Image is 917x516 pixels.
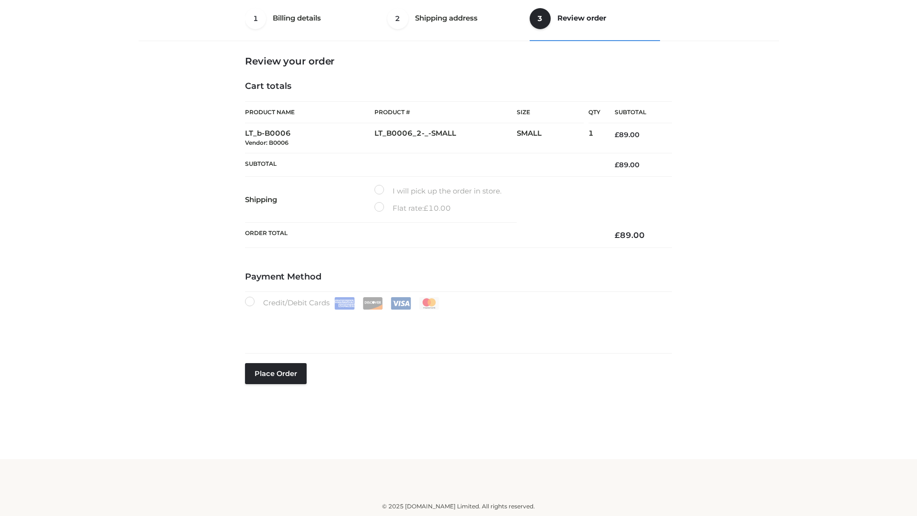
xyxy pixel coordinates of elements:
th: Qty [588,101,600,123]
img: Amex [334,297,355,310]
img: Mastercard [419,297,439,310]
label: I will pick up the order in store. [374,185,501,197]
img: Discover [363,297,383,310]
img: Visa [391,297,411,310]
h4: Cart totals [245,81,672,92]
td: 1 [588,123,600,153]
bdi: 10.00 [424,204,451,213]
td: LT_b-B0006 [245,123,374,153]
th: Product # [374,101,517,123]
bdi: 89.00 [615,230,645,240]
h4: Payment Method [245,272,672,282]
div: © 2025 [DOMAIN_NAME] Limited. All rights reserved. [142,502,775,511]
label: Credit/Debit Cards [245,297,440,310]
span: £ [615,130,619,139]
button: Place order [245,363,307,384]
th: Subtotal [245,153,600,176]
th: Size [517,102,584,123]
td: LT_B0006_2-_-SMALL [374,123,517,153]
th: Shipping [245,177,374,223]
th: Order Total [245,223,600,248]
label: Flat rate: [374,202,451,215]
span: £ [615,230,620,240]
small: Vendor: B0006 [245,139,288,146]
span: £ [615,161,619,169]
th: Subtotal [600,102,672,123]
iframe: Secure payment input frame [243,308,670,343]
td: SMALL [517,123,588,153]
th: Product Name [245,101,374,123]
bdi: 89.00 [615,130,640,139]
span: £ [424,204,428,213]
h3: Review your order [245,55,672,67]
bdi: 89.00 [615,161,640,169]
